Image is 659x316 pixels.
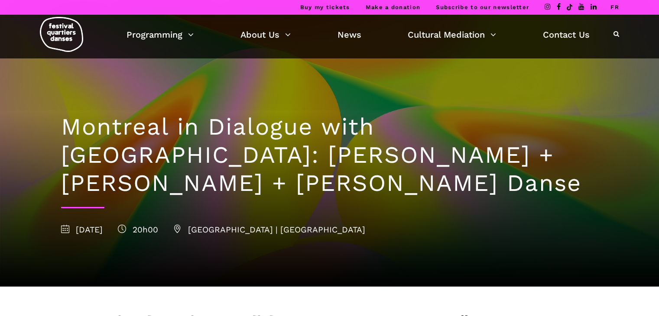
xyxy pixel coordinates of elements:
img: logo-fqd-med [40,17,83,52]
a: Programming [127,27,194,42]
span: [DATE] [61,225,103,235]
span: 20h00 [118,225,158,235]
a: Subscribe to our newsletter [436,4,529,10]
a: Cultural Mediation [408,27,496,42]
a: News [338,27,361,42]
a: Contact Us [543,27,590,42]
a: Buy my tickets [300,4,350,10]
h1: Montreal in Dialogue with [GEOGRAPHIC_DATA]: [PERSON_NAME] + [PERSON_NAME] + [PERSON_NAME] Danse [61,113,598,197]
a: FR [610,4,619,10]
a: About Us [240,27,291,42]
a: Make a donation [366,4,421,10]
span: [GEOGRAPHIC_DATA] | [GEOGRAPHIC_DATA] [173,225,365,235]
